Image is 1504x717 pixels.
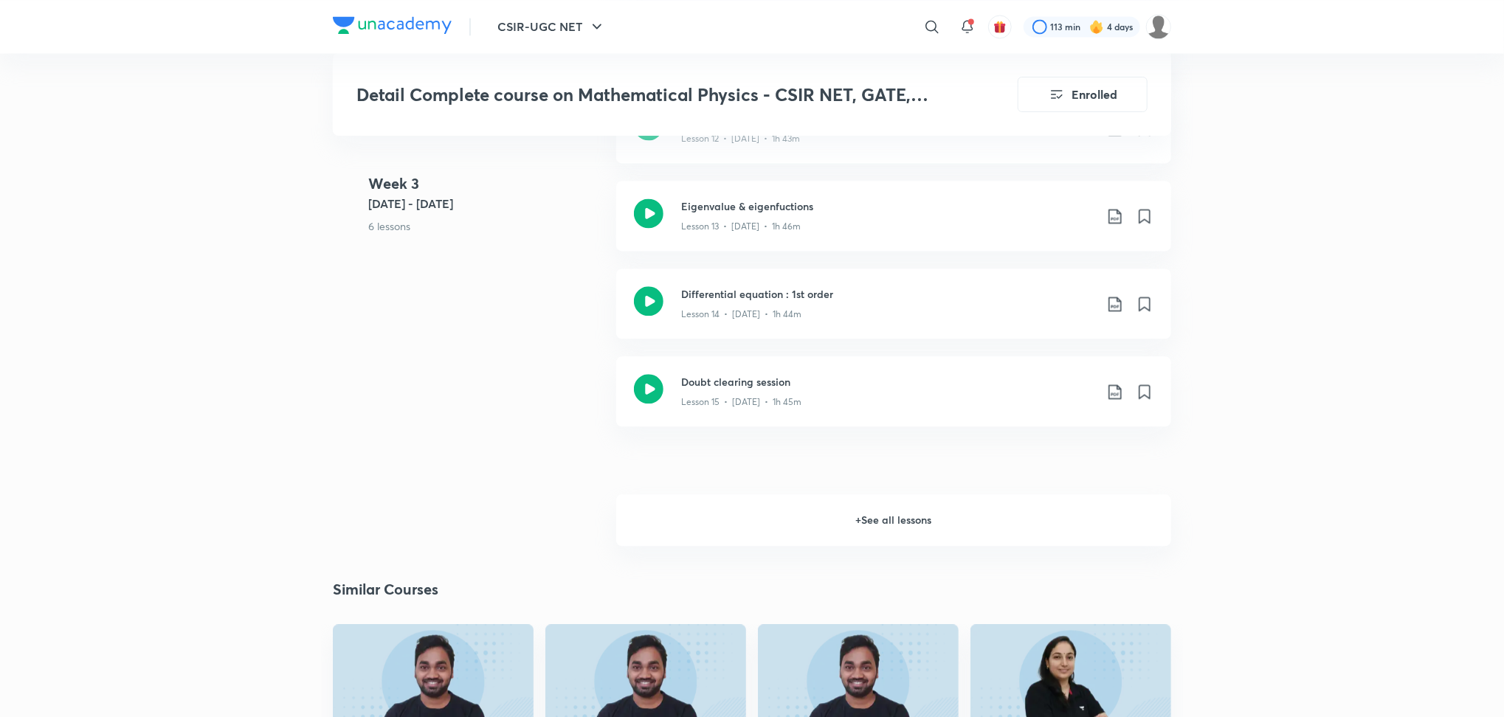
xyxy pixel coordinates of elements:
[333,16,452,34] img: Company Logo
[368,219,604,235] p: 6 lessons
[616,93,1171,181] a: Matrices : propertiesLesson 12 • [DATE] • 1h 43m
[988,15,1012,38] button: avatar
[368,195,604,213] h5: [DATE] - [DATE]
[681,286,1094,302] h3: Differential equation : 1st order
[1018,77,1148,112] button: Enrolled
[1146,14,1171,39] img: Rai Haldar
[681,220,801,233] p: Lesson 13 • [DATE] • 1h 46m
[333,578,438,600] h2: Similar Courses
[616,356,1171,444] a: Doubt clearing sessionLesson 15 • [DATE] • 1h 45m
[681,308,801,321] p: Lesson 14 • [DATE] • 1h 44m
[681,198,1094,214] h3: Eigenvalue & eigenfuctions
[333,16,452,38] a: Company Logo
[489,12,615,41] button: CSIR-UGC NET
[616,494,1171,546] h6: + See all lessons
[681,395,801,409] p: Lesson 15 • [DATE] • 1h 45m
[368,173,604,195] h4: Week 3
[616,181,1171,269] a: Eigenvalue & eigenfuctionsLesson 13 • [DATE] • 1h 46m
[1089,19,1104,34] img: streak
[356,84,934,105] h3: Detail Complete course on Mathematical Physics - CSIR NET, GATE, TIFR, JEST, etc
[681,132,800,145] p: Lesson 12 • [DATE] • 1h 43m
[993,20,1007,33] img: avatar
[616,269,1171,356] a: Differential equation : 1st orderLesson 14 • [DATE] • 1h 44m
[681,374,1094,389] h3: Doubt clearing session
